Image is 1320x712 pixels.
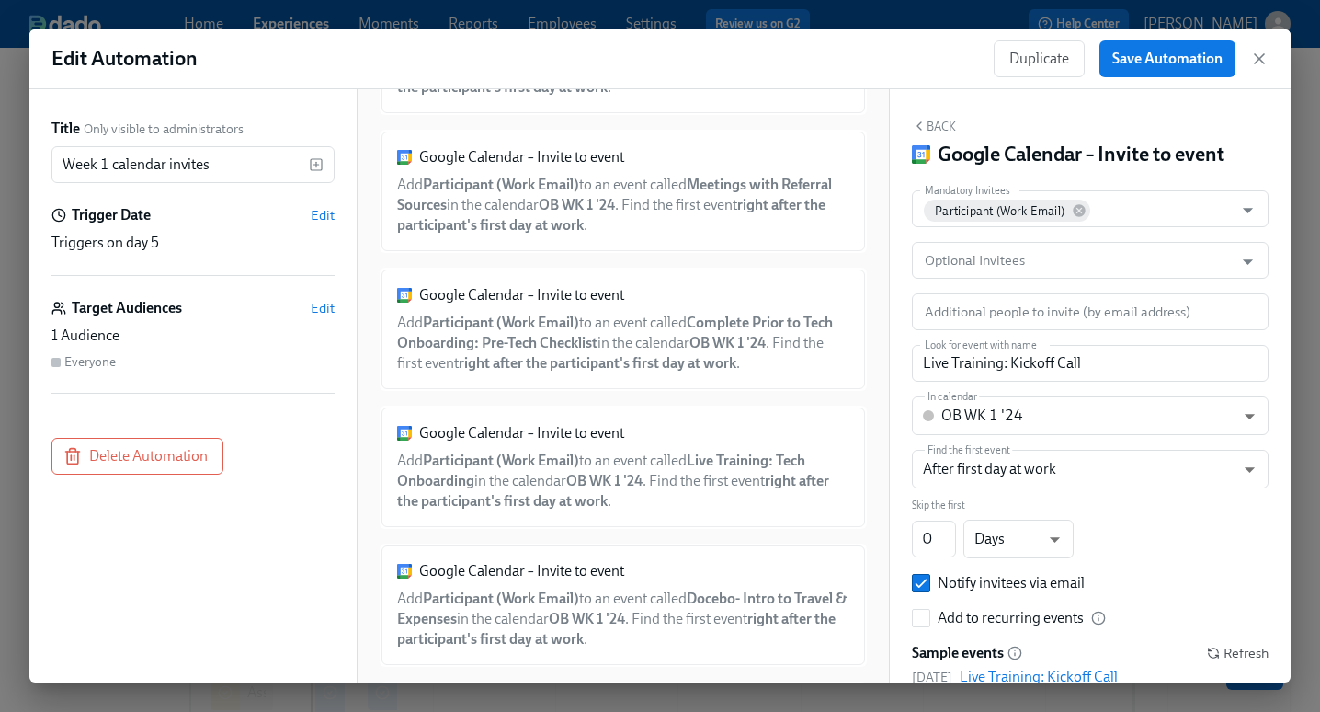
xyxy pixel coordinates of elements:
[941,406,1023,426] div: OB WK 1 '24
[938,608,1106,628] div: Add to recurring events
[380,406,867,529] div: Google Calendar – Invite to eventAddParticipant (Work Email)to an event calledLive Training: Tech...
[924,200,1090,222] div: Participant (Work Email)
[963,520,1074,558] div: Days
[1112,50,1223,68] span: Save Automation
[380,130,867,253] div: Google Calendar – Invite to eventAddParticipant (Work Email)to an event calledMeetings with Refer...
[1091,611,1106,626] svg: If toggled employees will be added to all recurring events, past events included.
[1207,644,1269,662] button: Refresh
[1009,50,1069,68] span: Duplicate
[380,544,867,667] div: Google Calendar – Invite to eventAddParticipant (Work Email)to an event calledDocebo- Intro to Tr...
[960,667,1118,687] div: Live Training: Kickoff Call
[1099,40,1235,77] button: Save Automation
[72,298,182,318] h6: Target Audiences
[51,438,223,475] button: Delete Automation
[912,450,1269,488] div: After first day at work
[912,496,965,516] label: Skip the first
[938,141,1224,168] h4: Google Calendar – Invite to event
[380,268,867,391] div: Google Calendar – Invite to eventAddParticipant (Work Email)to an event calledComplete Prior to T...
[938,573,1085,593] div: Notify invitees via email
[84,121,244,138] span: Only visible to administrators
[912,119,956,133] button: Back
[64,353,116,371] div: Everyone
[309,157,324,172] svg: Insert text variable
[912,643,1004,663] h6: Sample events
[51,119,80,139] label: Title
[924,204,1075,218] span: Participant (Work Email)
[994,40,1085,77] button: Duplicate
[51,205,335,276] div: Trigger DateEditTriggers on day 5
[1234,247,1262,276] button: Open
[311,299,335,317] button: Edit
[67,447,208,465] span: Delete Automation
[51,233,335,253] div: Triggers on day 5
[912,669,952,686] span: [DATE]
[311,206,335,224] button: Edit
[51,326,335,346] div: 1 Audience
[72,205,151,225] h6: Trigger Date
[51,298,335,394] div: Target AudiencesEdit1 AudienceEveryone
[912,643,1022,663] div: This is a sample list. Employees will be invited to the first event that matches once they are en...
[1234,196,1262,224] button: Open
[912,667,1269,687] a: [DATE]Live Training: Kickoff Call
[51,45,198,73] h1: Edit Automation
[912,396,1269,435] div: OB WK 1 '24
